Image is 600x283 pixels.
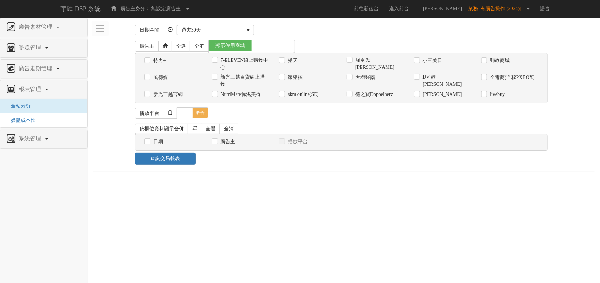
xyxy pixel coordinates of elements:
a: 媒體成本比 [6,118,36,123]
label: 大樹醫藥 [354,74,375,81]
label: 小三美日 [421,57,443,64]
label: 新光三越官網 [151,91,183,98]
span: [PERSON_NAME] [419,6,465,11]
a: 系統管理 [6,133,82,145]
label: 德之寶Doppelherz [354,91,393,98]
a: 全選 [201,124,220,134]
a: 查詢交易報表 [135,153,196,165]
label: 樂天 [286,57,298,64]
label: 廣告主 [219,138,236,145]
span: 廣告走期管理 [17,65,56,71]
label: NutriMate你滋美得 [219,91,261,98]
label: 風傳媒 [151,74,168,81]
a: 全站分析 [6,103,31,108]
div: 過去30天 [181,27,245,34]
a: 受眾管理 [6,42,82,54]
span: 不顯示停用商城 [295,40,337,51]
span: 受眾管理 [17,45,45,51]
label: 屈臣氏[PERSON_NAME] [354,57,404,71]
span: 廣告主身分： [121,6,150,11]
span: 無設定廣告主 [151,6,181,11]
label: 全電商(全聯PXBOX) [488,74,535,81]
a: 全選 [172,41,191,52]
a: 廣告素材管理 [6,22,82,33]
a: 廣告走期管理 [6,63,82,74]
label: [PERSON_NAME] [421,91,462,98]
span: 報表管理 [17,86,45,92]
label: 特力+ [151,57,166,64]
span: 廣告素材管理 [17,24,56,30]
label: 日期 [151,138,163,145]
label: 郵政商城 [488,57,510,64]
label: 播放平台 [286,138,308,145]
a: 全消 [219,124,238,134]
a: 全消 [190,41,209,52]
button: 過去30天 [177,25,254,35]
label: 新光三越百貨線上購物 [219,74,269,88]
span: 顯示停用商城 [209,40,252,51]
span: 系統管理 [17,136,45,141]
span: [業務_有廣告操作 (2024)] [467,6,525,11]
label: DV 醇[PERSON_NAME] [421,74,471,88]
span: 收合 [193,108,208,118]
label: 7-ELEVEN線上購物中心 [219,57,269,71]
label: livebuy [488,91,505,98]
a: 報表管理 [6,84,82,95]
label: skm online(SE) [286,91,319,98]
label: 家樂福 [286,74,303,81]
